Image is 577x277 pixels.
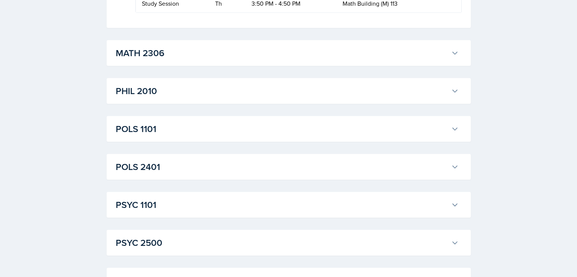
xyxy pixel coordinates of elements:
button: PSYC 1101 [114,197,460,213]
h3: MATH 2306 [116,46,448,60]
button: PSYC 2500 [114,235,460,251]
h3: PSYC 1101 [116,198,448,212]
h3: PSYC 2500 [116,236,448,250]
button: PHIL 2010 [114,83,460,99]
button: POLS 1101 [114,121,460,137]
h3: POLS 1101 [116,122,448,136]
h3: PHIL 2010 [116,84,448,98]
button: MATH 2306 [114,45,460,61]
h3: POLS 2401 [116,160,448,174]
button: POLS 2401 [114,159,460,175]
